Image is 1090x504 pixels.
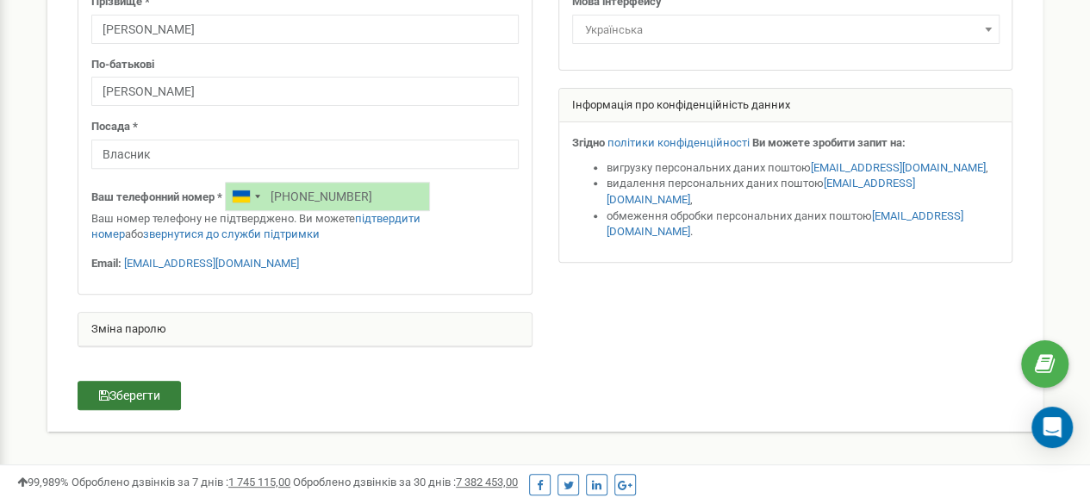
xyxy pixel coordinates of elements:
[17,476,69,488] span: 99,989%
[91,119,138,135] label: Посада *
[607,208,1000,240] li: обмеження обробки персональних даних поштою .
[607,177,915,206] a: [EMAIL_ADDRESS][DOMAIN_NAME]
[225,182,430,211] input: +1-800-555-55-55
[607,136,750,149] a: політики конфіденційності
[228,476,290,488] u: 1 745 115,00
[607,176,1000,208] li: видалення персональних даних поштою ,
[72,476,290,488] span: Оброблено дзвінків за 7 днів :
[91,15,519,44] input: Прізвище
[559,89,1012,123] div: Інформація про конфіденційність данних
[578,18,993,42] span: Українська
[811,161,986,174] a: [EMAIL_ADDRESS][DOMAIN_NAME]
[91,190,222,206] label: Ваш телефонний номер *
[572,136,605,149] strong: Згідно
[607,160,1000,177] li: вигрузку персональних даних поштою ,
[752,136,906,149] strong: Ви можете зробити запит на:
[91,77,519,106] input: По-батькові
[91,257,121,270] strong: Email:
[293,476,518,488] span: Оброблено дзвінків за 30 днів :
[1031,407,1073,448] div: Open Intercom Messenger
[91,140,519,169] input: Посада
[91,57,154,73] label: По-батькові
[78,313,532,347] div: Зміна паролю
[124,257,299,270] a: [EMAIL_ADDRESS][DOMAIN_NAME]
[91,211,519,243] p: Ваш номер телефону не підтверджено. Ви можете або
[226,183,265,210] div: Telephone country code
[78,381,181,410] button: Зберегти
[572,15,1000,44] span: Українська
[456,476,518,488] u: 7 382 453,00
[143,227,320,240] a: звернутися до служби підтримки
